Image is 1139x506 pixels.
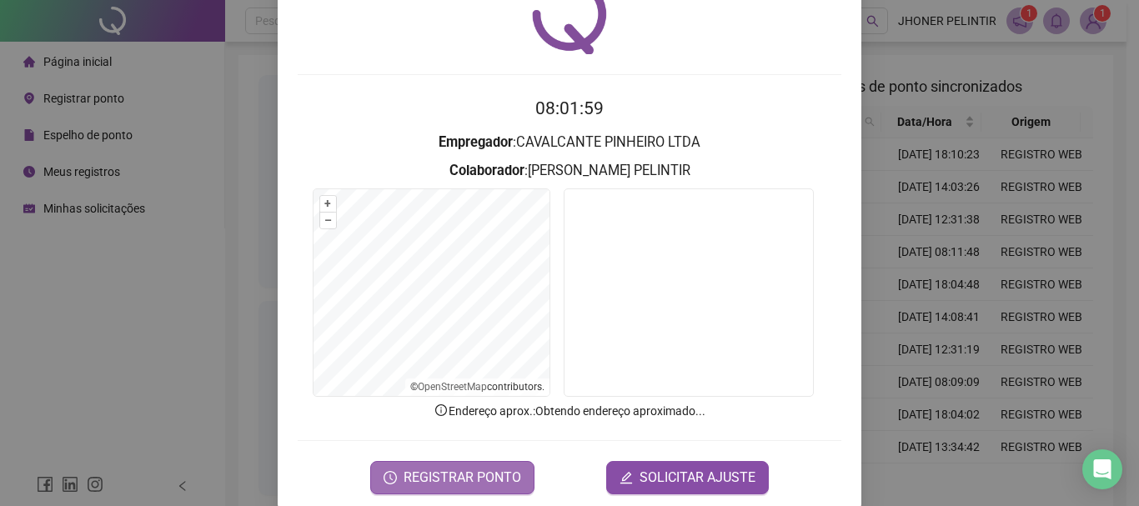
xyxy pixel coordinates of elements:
button: REGISTRAR PONTO [370,461,534,494]
span: REGISTRAR PONTO [404,468,521,488]
strong: Colaborador [449,163,524,178]
time: 08:01:59 [535,98,604,118]
span: clock-circle [384,471,397,484]
h3: : [PERSON_NAME] PELINTIR [298,160,841,182]
div: Open Intercom Messenger [1082,449,1122,489]
a: OpenStreetMap [418,381,487,393]
h3: : CAVALCANTE PINHEIRO LTDA [298,132,841,153]
button: editSOLICITAR AJUSTE [606,461,769,494]
button: + [320,196,336,212]
button: – [320,213,336,228]
span: edit [620,471,633,484]
strong: Empregador [439,134,513,150]
p: Endereço aprox. : Obtendo endereço aproximado... [298,402,841,420]
span: info-circle [434,403,449,418]
li: © contributors. [410,381,544,393]
span: SOLICITAR AJUSTE [640,468,755,488]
